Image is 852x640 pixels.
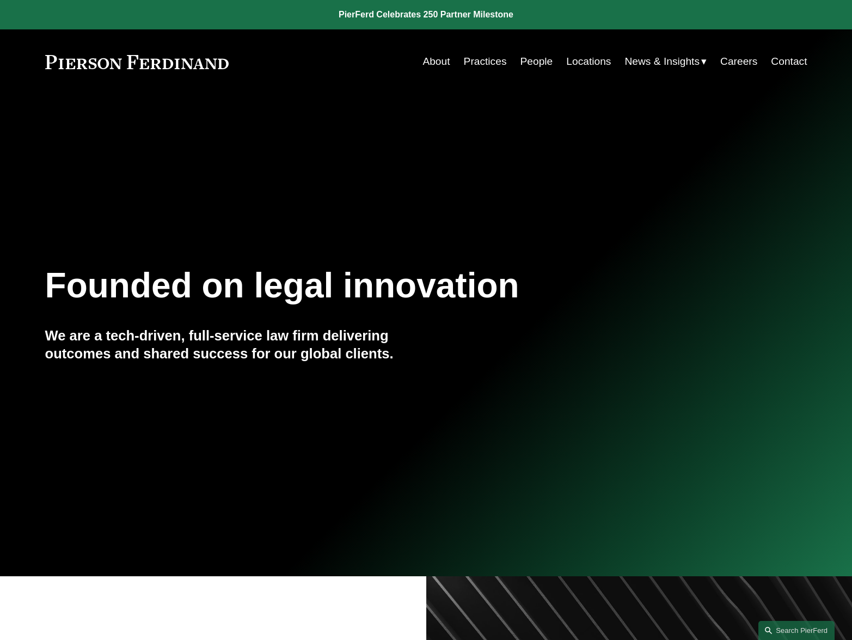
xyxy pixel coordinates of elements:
a: Careers [720,51,757,72]
a: About [422,51,450,72]
a: folder dropdown [624,51,707,72]
a: Locations [566,51,611,72]
span: News & Insights [624,52,700,71]
a: People [520,51,553,72]
a: Search this site [758,621,835,640]
a: Practices [464,51,507,72]
h4: We are a tech-driven, full-service law firm delivering outcomes and shared success for our global... [45,327,426,362]
a: Contact [771,51,807,72]
h1: Founded on legal innovation [45,266,681,306]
